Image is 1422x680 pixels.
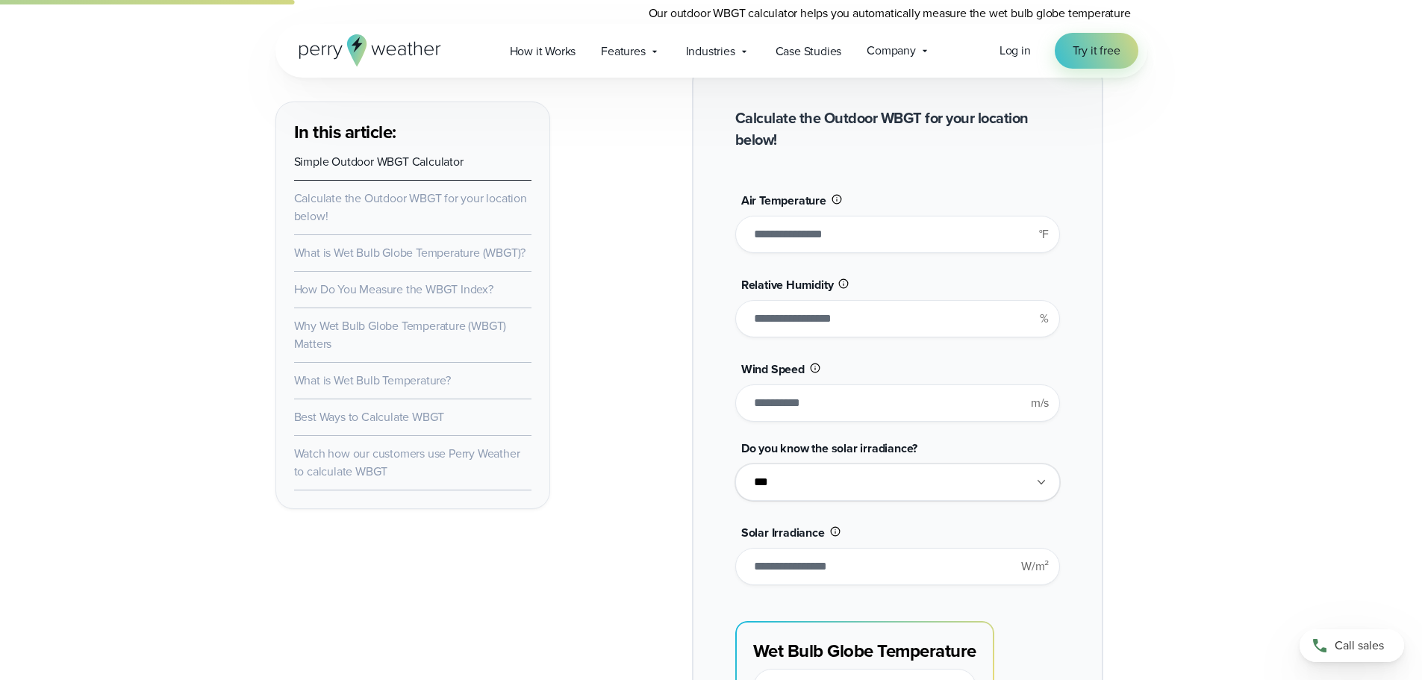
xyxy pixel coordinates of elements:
a: How Do You Measure the WBGT Index? [294,281,493,298]
span: Features [601,43,645,60]
a: Why Wet Bulb Globe Temperature (WBGT) Matters [294,317,507,352]
a: What is Wet Bulb Temperature? [294,372,451,389]
span: Case Studies [776,43,842,60]
span: Log in [1000,42,1031,59]
a: Watch how our customers use Perry Weather to calculate WBGT [294,445,520,480]
a: Log in [1000,42,1031,60]
a: What is Wet Bulb Globe Temperature (WBGT)? [294,244,526,261]
a: Call sales [1300,629,1404,662]
span: Company [867,42,916,60]
span: Relative Humidity [741,276,834,293]
span: Do you know the solar irradiance? [741,440,917,457]
span: Industries [686,43,735,60]
span: Wind Speed [741,361,805,378]
a: Calculate the Outdoor WBGT for your location below! [294,190,527,225]
span: Try it free [1073,42,1120,60]
a: Simple Outdoor WBGT Calculator [294,153,464,170]
span: Solar Irradiance [741,524,825,541]
a: How it Works [497,36,589,66]
h3: In this article: [294,120,531,144]
span: Call sales [1335,637,1384,655]
h2: Calculate the Outdoor WBGT for your location below! [735,107,1060,151]
a: Best Ways to Calculate WBGT [294,408,445,425]
a: Case Studies [763,36,855,66]
span: Air Temperature [741,192,826,209]
p: Our outdoor WBGT calculator helps you automatically measure the wet bulb globe temperature quickl... [649,4,1147,40]
a: Try it free [1055,33,1138,69]
span: How it Works [510,43,576,60]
